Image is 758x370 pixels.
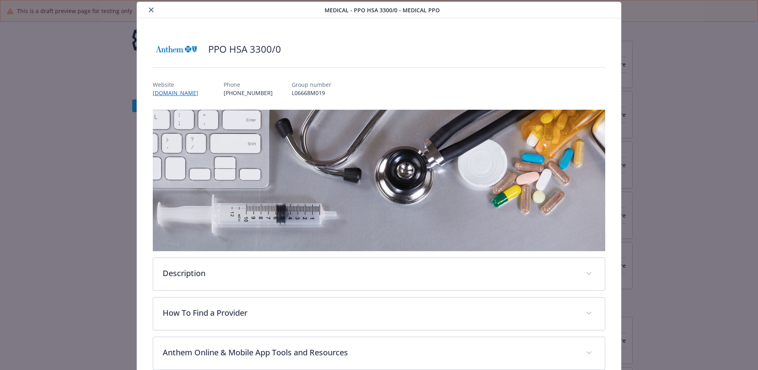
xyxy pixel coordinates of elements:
[153,37,200,61] img: Anthem Blue Cross
[292,80,331,89] p: Group number
[146,5,156,15] button: close
[163,267,577,279] p: Description
[163,347,577,359] p: Anthem Online & Mobile App Tools and Resources
[153,89,205,97] a: [DOMAIN_NAME]
[292,89,331,97] p: L06668M019
[224,89,273,97] p: [PHONE_NUMBER]
[325,6,440,14] span: Medical - PPO HSA 3300/0 - Medical PPO
[153,110,606,251] img: banner
[224,80,273,89] p: Phone
[153,298,605,330] div: How To Find a Provider
[163,307,577,319] p: How To Find a Provider
[208,42,281,56] h2: PPO HSA 3300/0
[153,258,605,290] div: Description
[153,337,605,370] div: Anthem Online & Mobile App Tools and Resources
[153,80,205,89] p: Website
